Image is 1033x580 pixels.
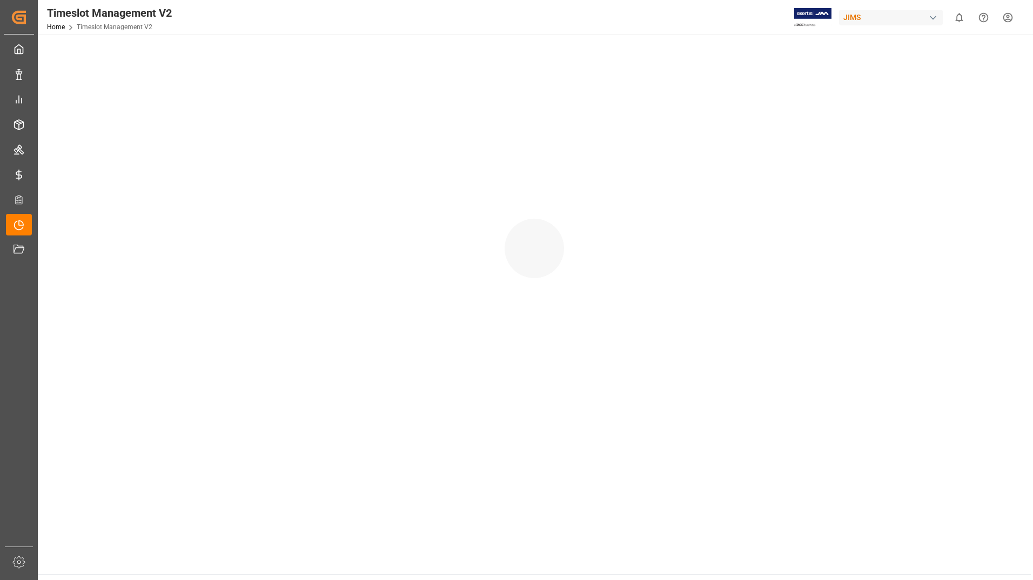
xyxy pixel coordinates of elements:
[794,8,831,27] img: Exertis%20JAM%20-%20Email%20Logo.jpg_1722504956.jpg
[47,23,65,31] a: Home
[947,5,971,30] button: show 0 new notifications
[839,7,947,28] button: JIMS
[971,5,996,30] button: Help Center
[47,5,172,21] div: Timeslot Management V2
[839,10,943,25] div: JIMS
